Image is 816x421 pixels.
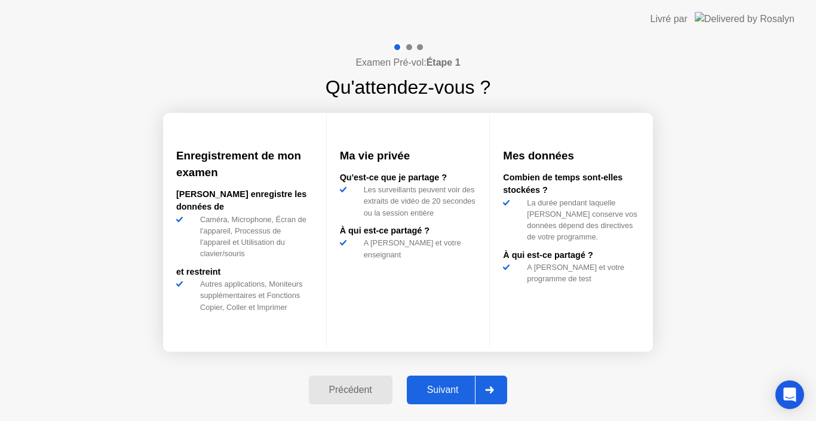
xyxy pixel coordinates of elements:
h3: Mes données [503,147,640,164]
div: et restreint [176,266,313,279]
div: A [PERSON_NAME] et votre enseignant [359,237,477,260]
b: Étape 1 [427,57,461,67]
div: Open Intercom Messenger [775,380,804,409]
div: À qui est-ce partagé ? [340,225,477,238]
div: La durée pendant laquelle [PERSON_NAME] conserve vos données dépend des directives de votre progr... [522,197,640,243]
button: Précédent [309,376,392,404]
div: A [PERSON_NAME] et votre programme de test [522,262,640,284]
img: Delivered by Rosalyn [695,12,794,26]
div: Suivant [410,385,476,395]
h1: Qu'attendez-vous ? [326,73,491,102]
div: Qu'est-ce que je partage ? [340,171,477,185]
h4: Examen Pré-vol: [355,56,460,70]
div: Caméra, Microphone, Écran de l'appareil, Processus de l'appareil et Utilisation du clavier/souris [195,214,313,260]
h3: Ma vie privée [340,147,477,164]
div: Combien de temps sont-elles stockées ? [503,171,640,197]
div: Les surveillants peuvent voir des extraits de vidéo de 20 secondes ou la session entière [359,184,477,219]
div: À qui est-ce partagé ? [503,249,640,262]
div: Livré par [651,12,688,26]
button: Suivant [407,376,508,404]
div: Autres applications, Moniteurs supplémentaires et Fonctions Copier, Coller et Imprimer [195,278,313,313]
div: [PERSON_NAME] enregistre les données de [176,188,313,214]
div: Précédent [312,385,389,395]
h3: Enregistrement de mon examen [176,147,313,181]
